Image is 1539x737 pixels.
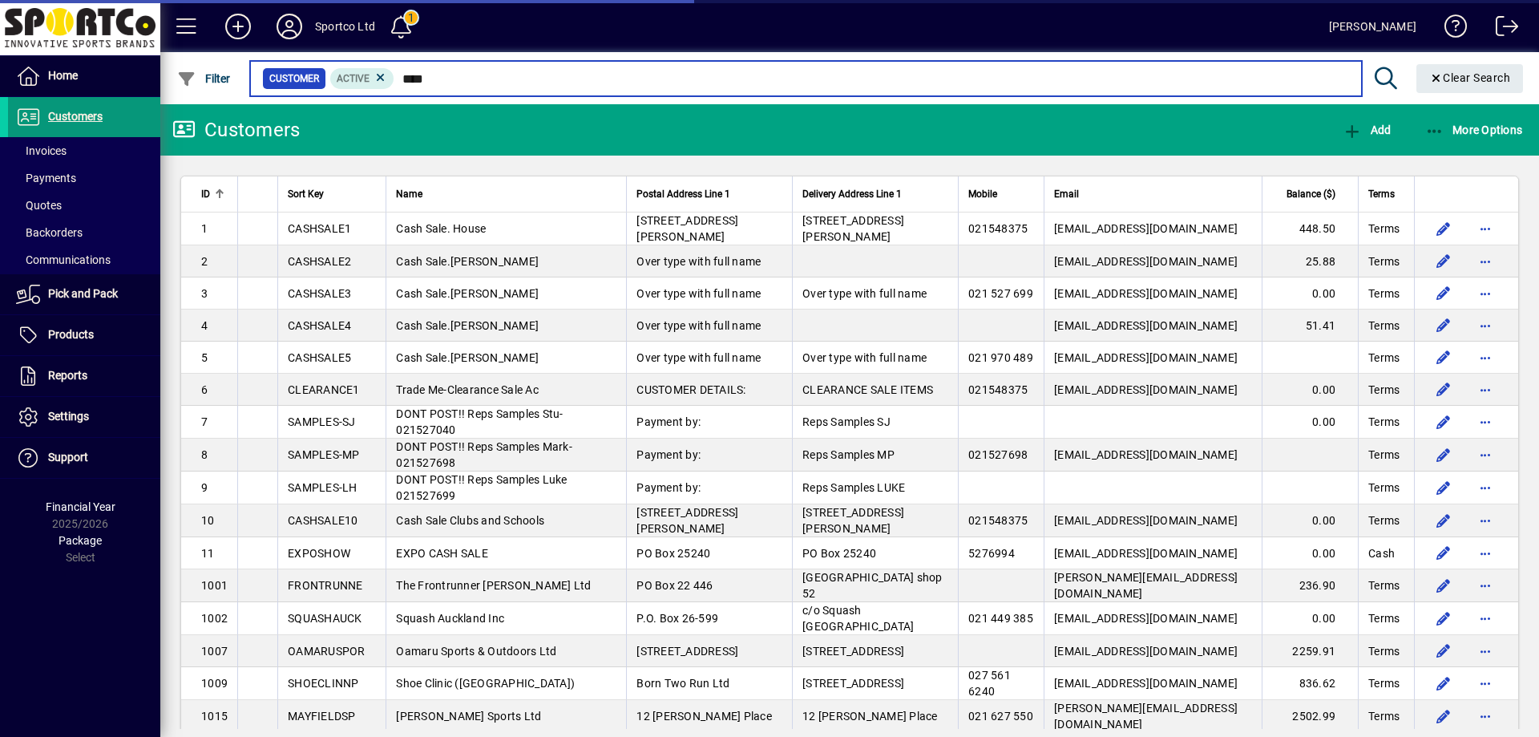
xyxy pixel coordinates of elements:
span: [EMAIL_ADDRESS][DOMAIN_NAME] [1054,287,1238,300]
span: [STREET_ADDRESS][PERSON_NAME] [802,506,904,535]
span: Email [1054,185,1079,203]
span: 021 527 699 [968,287,1033,300]
span: 021 627 550 [968,710,1033,723]
span: CASHSALE1 [288,222,351,235]
span: Cash Sale.[PERSON_NAME] [396,287,539,300]
button: Edit [1431,541,1456,566]
span: CASHSALE4 [288,319,351,332]
span: FRONTRUNNE [288,579,363,592]
span: Reps Samples SJ [802,415,891,428]
div: Balance ($) [1272,185,1350,203]
span: CLEARANCE1 [288,383,360,396]
span: Terms [1368,285,1400,302]
span: 021527698 [968,448,1028,461]
span: DONT POST!! Reps Samples Mark-021527698 [396,440,572,469]
span: SAMPLES-MP [288,448,360,461]
span: Settings [48,410,89,423]
a: Backorders [8,219,160,246]
span: Squash Auckland Inc [396,612,504,625]
span: Over type with full name [636,287,761,300]
span: Invoices [16,144,67,157]
button: Edit [1431,216,1456,241]
div: Email [1054,185,1252,203]
span: [STREET_ADDRESS][PERSON_NAME] [636,506,738,535]
span: ID [201,185,210,203]
button: Edit [1431,670,1456,696]
button: Edit [1431,508,1456,533]
button: More options [1472,442,1498,468]
span: Active [337,73,370,84]
span: Support [48,451,88,464]
span: CASHSALE3 [288,287,351,300]
span: 1 [201,222,208,235]
span: Born Two Run Ltd [636,677,729,690]
span: Trade Me-Clearance Sale Ac [396,383,539,396]
span: 5 [201,351,208,364]
span: Over type with full name [636,319,761,332]
span: Products [48,328,94,341]
span: Terms [1368,447,1400,463]
span: SAMPLES-SJ [288,415,356,428]
span: Shoe Clinic ([GEOGRAPHIC_DATA]) [396,677,575,690]
button: Edit [1431,703,1456,729]
span: 4 [201,319,208,332]
span: Reps Samples LUKE [802,481,905,494]
button: Edit [1431,281,1456,306]
span: Terms [1368,708,1400,724]
span: SAMPLES-LH [288,481,357,494]
button: More options [1472,670,1498,696]
span: 1002 [201,612,228,625]
span: [GEOGRAPHIC_DATA] shop 52 [802,571,943,600]
span: [PERSON_NAME][EMAIL_ADDRESS][DOMAIN_NAME] [1054,702,1238,731]
span: [STREET_ADDRESS] [802,677,904,690]
button: More options [1472,541,1498,566]
td: 0.00 [1262,374,1358,406]
span: PO Box 22 446 [636,579,713,592]
button: Edit [1431,249,1456,274]
span: Cash Sale. House [396,222,486,235]
span: Filter [177,72,231,85]
button: Add [212,12,264,41]
span: SQUASHAUCK [288,612,362,625]
button: More options [1472,313,1498,338]
span: The Frontrunner [PERSON_NAME] Ltd [396,579,591,592]
span: Pick and Pack [48,287,118,300]
div: Sportco Ltd [315,14,375,39]
td: 25.88 [1262,245,1358,277]
a: Settings [8,397,160,437]
span: Customer [269,71,319,87]
span: Terms [1368,382,1400,398]
button: Edit [1431,345,1456,371]
td: 448.50 [1262,213,1358,245]
span: 021 970 489 [968,351,1033,364]
span: 11 [201,547,215,560]
button: Edit [1431,573,1456,598]
button: Profile [264,12,315,41]
span: Payment by: [636,448,701,461]
span: CASHSALE5 [288,351,351,364]
a: Logout [1484,3,1519,55]
button: More options [1472,475,1498,500]
span: Terms [1368,675,1400,691]
a: Communications [8,246,160,273]
button: More options [1472,249,1498,274]
span: P.O. Box 26-599 [636,612,718,625]
span: Add [1343,124,1391,136]
button: More options [1472,409,1498,435]
button: Edit [1431,638,1456,664]
td: 2259.91 [1262,635,1358,667]
button: Add [1339,115,1395,144]
span: Payment by: [636,481,701,494]
span: Over type with full name [802,351,927,364]
div: ID [201,185,228,203]
span: Terms [1368,185,1395,203]
span: Over type with full name [802,287,927,300]
td: 51.41 [1262,310,1358,342]
span: [EMAIL_ADDRESS][DOMAIN_NAME] [1054,547,1238,560]
button: More Options [1421,115,1527,144]
span: 1015 [201,710,228,723]
a: Reports [8,356,160,396]
span: DONT POST!! Reps Samples Stu-021527040 [396,407,563,436]
span: 021548375 [968,514,1028,527]
span: Terms [1368,577,1400,593]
